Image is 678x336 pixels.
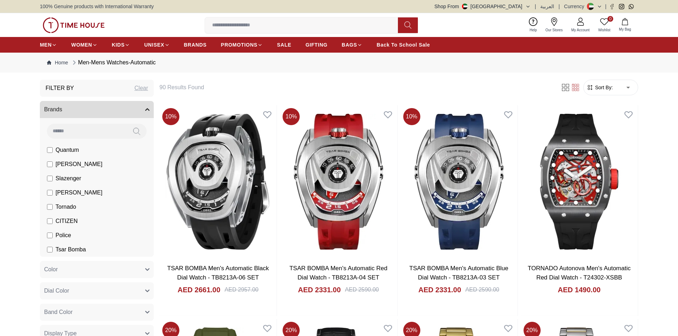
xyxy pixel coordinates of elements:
span: Wishlist [595,27,613,33]
img: TORNADO Autonova Men's Automatic Red Dial Watch - T24302-XSBB [521,105,638,258]
button: Shop From[GEOGRAPHIC_DATA] [435,3,531,10]
span: GIFTING [305,41,327,48]
a: Facebook [609,4,615,9]
span: | [558,3,560,10]
button: العربية [540,3,554,10]
div: Currency [564,3,587,10]
a: Instagram [619,4,624,9]
input: [PERSON_NAME] [47,190,53,196]
span: Color [44,265,58,274]
span: Tsar Bomba [56,245,86,254]
a: Help [525,16,541,34]
span: Our Stores [543,27,566,33]
span: Sort By: [594,84,613,91]
div: AED 2957.00 [225,286,258,294]
span: Dial Color [44,287,69,295]
a: TSAR BOMBA Men's Automatic Blue Dial Watch - TB8213A-03 SET [409,265,508,281]
span: My Bag [616,27,634,32]
div: AED 2590.00 [345,286,379,294]
button: Dial Color [40,282,154,299]
span: UNISEX [144,41,164,48]
span: Quantum [56,146,79,154]
h3: Filter By [46,84,74,92]
span: MEN [40,41,52,48]
span: 100% Genuine products with International Warranty [40,3,154,10]
button: Color [40,261,154,278]
span: 0 [608,16,613,22]
h4: AED 2331.00 [418,285,461,295]
span: Brands [44,105,62,114]
button: Brands [40,101,154,118]
button: My Bag [615,17,635,33]
a: TORNADO Autonova Men's Automatic Red Dial Watch - T24302-XSBB [528,265,631,281]
span: SALE [277,41,291,48]
span: | [535,3,536,10]
input: [PERSON_NAME] [47,161,53,167]
span: Help [527,27,540,33]
a: Whatsapp [629,4,634,9]
a: UNISEX [144,38,169,51]
a: KIDS [112,38,130,51]
img: TSAR BOMBA Men's Automatic Blue Dial Watch - TB8213A-03 SET [400,105,517,258]
div: AED 2590.00 [466,286,499,294]
span: CITIZEN [56,217,78,225]
span: 10 % [162,108,179,125]
h6: 90 Results Found [159,83,552,92]
a: Home [47,59,68,66]
h4: AED 1490.00 [558,285,600,295]
span: Tornado [56,203,76,211]
img: TSAR BOMBA Men's Automatic Black Dial Watch - TB8213A-06 SET [159,105,277,258]
a: GIFTING [305,38,327,51]
img: ... [43,17,105,33]
input: Tornado [47,204,53,210]
span: 10 % [283,108,300,125]
a: Back To School Sale [377,38,430,51]
span: PROMOTIONS [221,41,258,48]
input: CITIZEN [47,218,53,224]
span: Slazenger [56,174,81,183]
img: TSAR BOMBA Men's Automatic Red Dial Watch - TB8213A-04 SET [280,105,397,258]
a: Our Stores [541,16,567,34]
button: Sort By: [587,84,613,91]
span: KIDS [112,41,125,48]
span: Band Color [44,308,73,316]
a: BAGS [342,38,362,51]
span: My Account [568,27,593,33]
a: SALE [277,38,291,51]
span: 10 % [403,108,420,125]
span: Back To School Sale [377,41,430,48]
input: Slazenger [47,176,53,181]
a: WOMEN [71,38,98,51]
div: Clear [135,84,148,92]
div: Men-Mens Watches-Automatic [71,58,156,67]
input: Police [47,233,53,238]
span: Police [56,231,71,240]
input: Tsar Bomba [47,247,53,252]
input: Quantum [47,147,53,153]
a: 0Wishlist [594,16,615,34]
img: United Arab Emirates [462,4,468,9]
a: PROMOTIONS [221,38,263,51]
nav: Breadcrumb [40,53,638,73]
h4: AED 2331.00 [298,285,341,295]
span: BAGS [342,41,357,48]
a: TSAR BOMBA Men's Automatic Red Dial Watch - TB8213A-04 SET [289,265,387,281]
span: [PERSON_NAME] [56,160,103,169]
h4: AED 2661.00 [178,285,220,295]
a: TSAR BOMBA Men's Automatic Black Dial Watch - TB8213A-06 SET [167,265,269,281]
span: | [605,3,606,10]
span: [PERSON_NAME] [56,188,103,197]
span: BRANDS [184,41,207,48]
button: Band Color [40,304,154,321]
a: BRANDS [184,38,207,51]
span: WOMEN [71,41,92,48]
a: MEN [40,38,57,51]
